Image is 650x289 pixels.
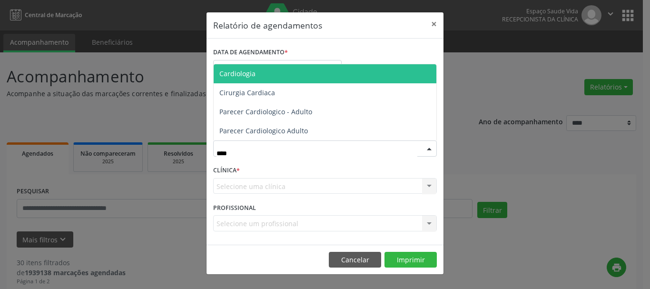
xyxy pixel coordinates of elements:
[329,252,381,268] button: Cancelar
[219,107,312,116] span: Parecer Cardiologico - Adulto
[219,69,256,78] span: Cardiologia
[213,19,322,31] h5: Relatório de agendamentos
[213,163,240,178] label: CLÍNICA
[424,12,443,36] button: Close
[219,88,275,97] span: Cirurgia Cardiaca
[219,126,308,135] span: Parecer Cardiologico Adulto
[213,200,256,215] label: PROFISSIONAL
[213,45,288,60] label: DATA DE AGENDAMENTO
[384,252,437,268] button: Imprimir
